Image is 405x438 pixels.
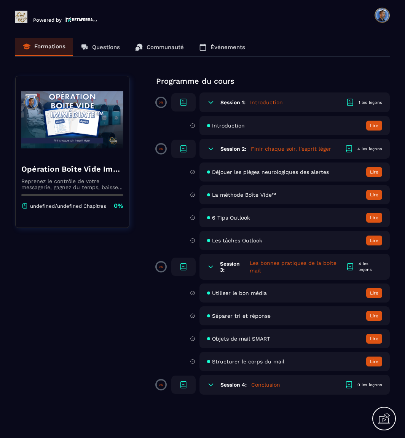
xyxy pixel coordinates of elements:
[159,101,163,104] p: 0%
[21,82,123,158] img: banner
[366,288,382,298] button: Lire
[366,311,382,321] button: Lire
[212,192,276,198] span: La méthode Boîte Vide™
[212,169,329,175] span: Déjouer les pièges neurologiques des alertes
[15,11,27,23] img: logo-branding
[366,236,382,245] button: Lire
[220,99,246,105] h6: Session 1:
[357,382,382,388] div: 0 les leçons
[366,357,382,366] button: Lire
[212,123,245,129] span: Introduction
[159,265,163,269] p: 0%
[357,146,382,152] div: 4 les leçons
[250,99,283,106] h5: Introduction
[251,145,331,153] h5: Finir chaque soir, l’esprit léger
[65,16,97,23] img: logo
[366,190,382,200] button: Lire
[156,76,390,86] p: Programme du cours
[212,336,270,342] span: Objets de mail SMART
[212,313,271,319] span: Séparer tri et réponse
[250,259,346,274] h5: Les bonnes pratiques de la boite mail
[366,167,382,177] button: Lire
[21,178,123,190] p: Reprenez le contrôle de votre messagerie, gagnez du temps, baissez la charge mentale. Moins d’int...
[33,17,62,23] p: Powered by
[212,237,262,244] span: Les tâches Outlook
[21,164,123,174] h4: Opération Boîte Vide Immédiate™ (OBI)
[159,383,163,387] p: 0%
[366,121,382,131] button: Lire
[212,358,284,365] span: Structurer le corps du mail
[212,215,250,221] span: 6 Tips Outlook
[212,290,267,296] span: Utiliser le bon média
[220,261,245,273] h6: Session 3:
[220,146,246,152] h6: Session 2:
[366,334,382,344] button: Lire
[159,147,163,151] p: 0%
[220,382,247,388] h6: Session 4:
[359,100,382,105] div: 1 les leçons
[30,203,106,209] p: undefined/undefined Chapitres
[114,202,123,210] p: 0%
[359,261,383,272] div: 4 les leçons
[366,213,382,223] button: Lire
[251,381,280,389] h5: Conclusion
